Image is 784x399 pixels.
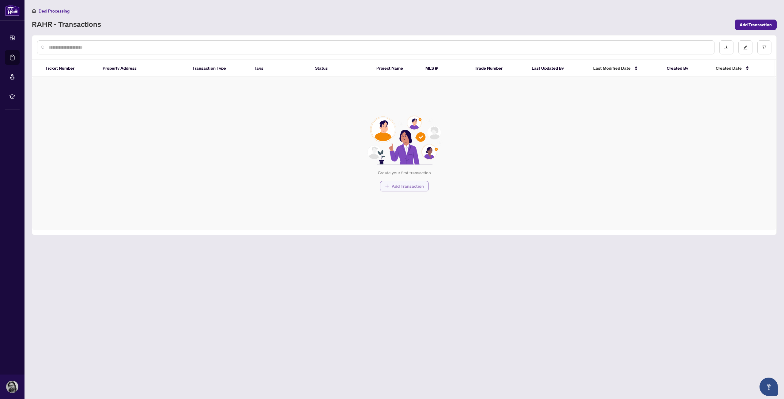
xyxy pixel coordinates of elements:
img: logo [5,5,20,16]
img: Profile Icon [6,381,18,393]
button: edit [738,40,752,54]
span: Created Date [716,65,742,72]
button: Add Transaction [380,181,429,191]
span: Last Modified Date [593,65,631,72]
span: plus [385,184,389,188]
span: edit [743,45,748,50]
span: Deal Processing [39,8,70,14]
th: Created By [662,60,711,77]
button: filter [757,40,771,54]
span: Add Transaction [392,181,424,191]
th: Property Address [98,60,188,77]
span: filter [762,45,767,50]
th: Last Updated By [527,60,588,77]
div: Create your first transaction [378,169,431,176]
span: download [724,45,729,50]
th: MLS # [420,60,469,77]
th: Ticket Number [40,60,98,77]
img: Null State Icon [365,116,444,164]
button: Open asap [759,378,778,396]
th: Status [310,60,371,77]
button: Add Transaction [735,20,777,30]
th: Trade Number [470,60,527,77]
span: Add Transaction [740,20,772,30]
a: RAHR - Transactions [32,19,101,30]
span: home [32,9,36,13]
th: Last Modified Date [588,60,662,77]
th: Transaction Type [187,60,249,77]
th: Created Date [711,60,768,77]
th: Project Name [371,60,420,77]
button: download [719,40,733,54]
th: Tags [249,60,310,77]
